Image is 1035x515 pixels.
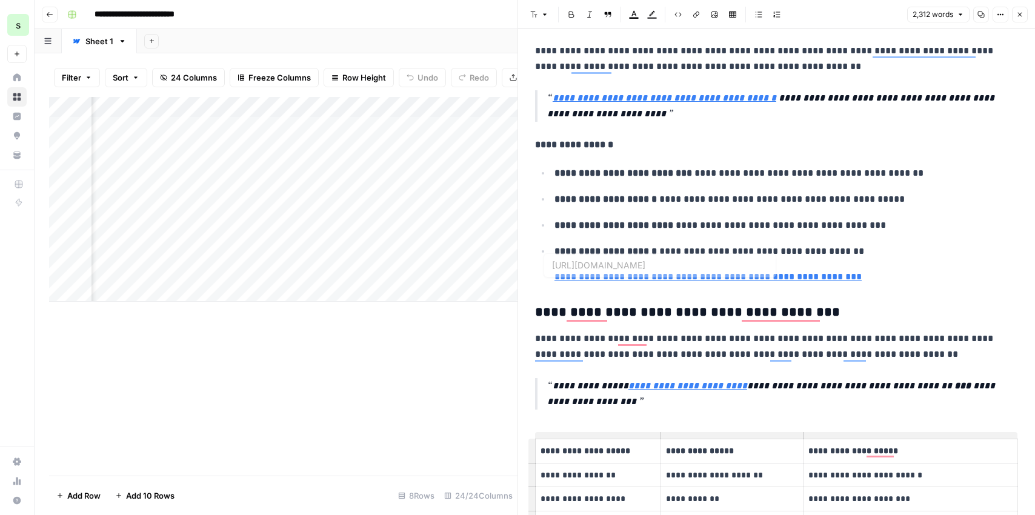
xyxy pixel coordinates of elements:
[85,35,113,47] div: Sheet 1
[126,490,175,502] span: Add 10 Rows
[418,71,438,84] span: Undo
[171,71,217,84] span: 24 Columns
[439,486,517,505] div: 24/24 Columns
[54,68,100,87] button: Filter
[7,87,27,107] a: Browse
[152,68,225,87] button: 24 Columns
[7,126,27,145] a: Opportunities
[49,486,108,505] button: Add Row
[62,29,137,53] a: Sheet 1
[7,145,27,165] a: Your Data
[7,471,27,491] a: Usage
[324,68,394,87] button: Row Height
[108,486,182,505] button: Add 10 Rows
[230,68,319,87] button: Freeze Columns
[470,71,489,84] span: Redo
[7,491,27,510] button: Help + Support
[342,71,386,84] span: Row Height
[62,71,81,84] span: Filter
[907,7,970,22] button: 2,312 words
[7,68,27,87] a: Home
[105,68,147,87] button: Sort
[67,490,101,502] span: Add Row
[393,486,439,505] div: 8 Rows
[113,71,128,84] span: Sort
[248,71,311,84] span: Freeze Columns
[451,68,497,87] button: Redo
[7,452,27,471] a: Settings
[7,10,27,40] button: Workspace: saasgenie
[399,68,446,87] button: Undo
[913,9,953,20] span: 2,312 words
[7,107,27,126] a: Insights
[16,18,21,32] span: s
